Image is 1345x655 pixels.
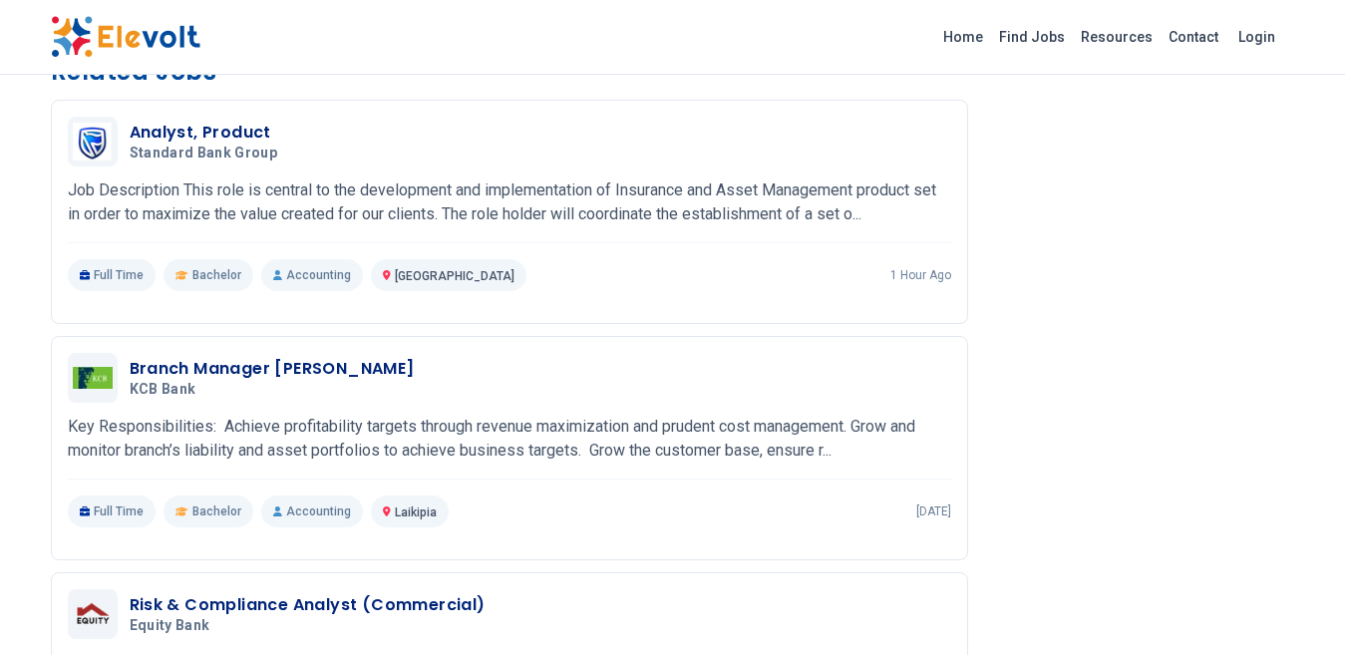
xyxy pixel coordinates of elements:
h3: Analyst, Product [130,121,286,145]
a: Find Jobs [991,21,1073,53]
p: Key Responsibilities: Achieve profitability targets through revenue maximization and prudent cost... [68,415,951,463]
span: KCB Bank [130,381,196,399]
a: Resources [1073,21,1161,53]
a: Login [1226,17,1287,57]
p: Full Time [68,495,157,527]
iframe: Chat Widget [1245,559,1345,655]
h3: Risk & Compliance Analyst (Commercial) [130,593,486,617]
h3: Branch Manager [PERSON_NAME] [130,357,415,381]
p: Accounting [261,259,363,291]
img: KCB Bank [73,367,113,389]
span: Standard Bank Group [130,145,278,163]
span: Laikipia [395,505,437,519]
p: Full Time [68,259,157,291]
span: [GEOGRAPHIC_DATA] [395,269,514,283]
img: Equity Bank [73,600,113,628]
p: Accounting [261,495,363,527]
p: 1 hour ago [890,267,951,283]
span: Bachelor [192,503,241,519]
p: Job Description This role is central to the development and implementation of Insurance and Asset... [68,178,951,226]
span: Equity Bank [130,617,210,635]
img: Elevolt [51,16,200,58]
a: Contact [1161,21,1226,53]
a: Standard Bank GroupAnalyst, ProductStandard Bank GroupJob Description This role is central to the... [68,117,951,291]
a: KCB BankBranch Manager [PERSON_NAME]KCB BankKey Responsibilities: Achieve profitability targets t... [68,353,951,527]
img: Standard Bank Group [73,123,113,161]
a: Home [935,21,991,53]
p: [DATE] [916,503,951,519]
span: Bachelor [192,267,241,283]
